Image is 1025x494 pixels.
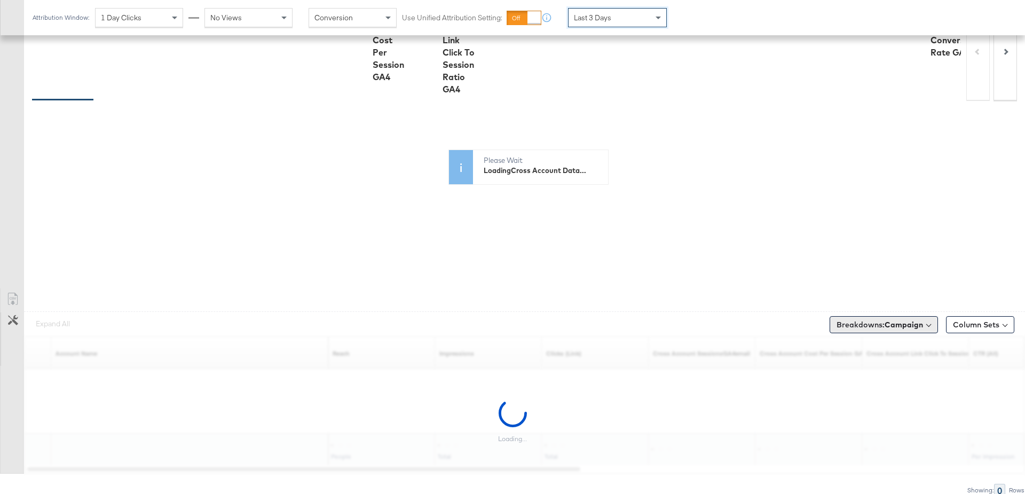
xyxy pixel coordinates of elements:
button: Breakdowns:Campaign [830,316,938,333]
span: Conversion [314,13,353,22]
div: Cross Account Cost Per Session GA4 [373,10,406,83]
span: Last 3 Days [574,13,611,22]
button: Column Sets [946,316,1014,333]
label: Use Unified Attribution Setting: [402,13,502,23]
div: Attribution Window: [32,14,90,21]
span: Breakdowns: [837,319,923,330]
span: 1 Day Clicks [101,13,141,22]
div: Showing: [967,487,994,494]
div: Rows [1008,487,1025,494]
b: Campaign [885,320,923,330]
div: Loading... [498,435,527,443]
div: Cross Account Link Click To Session Ratio GA4 [443,10,476,96]
span: No Views [210,13,242,22]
